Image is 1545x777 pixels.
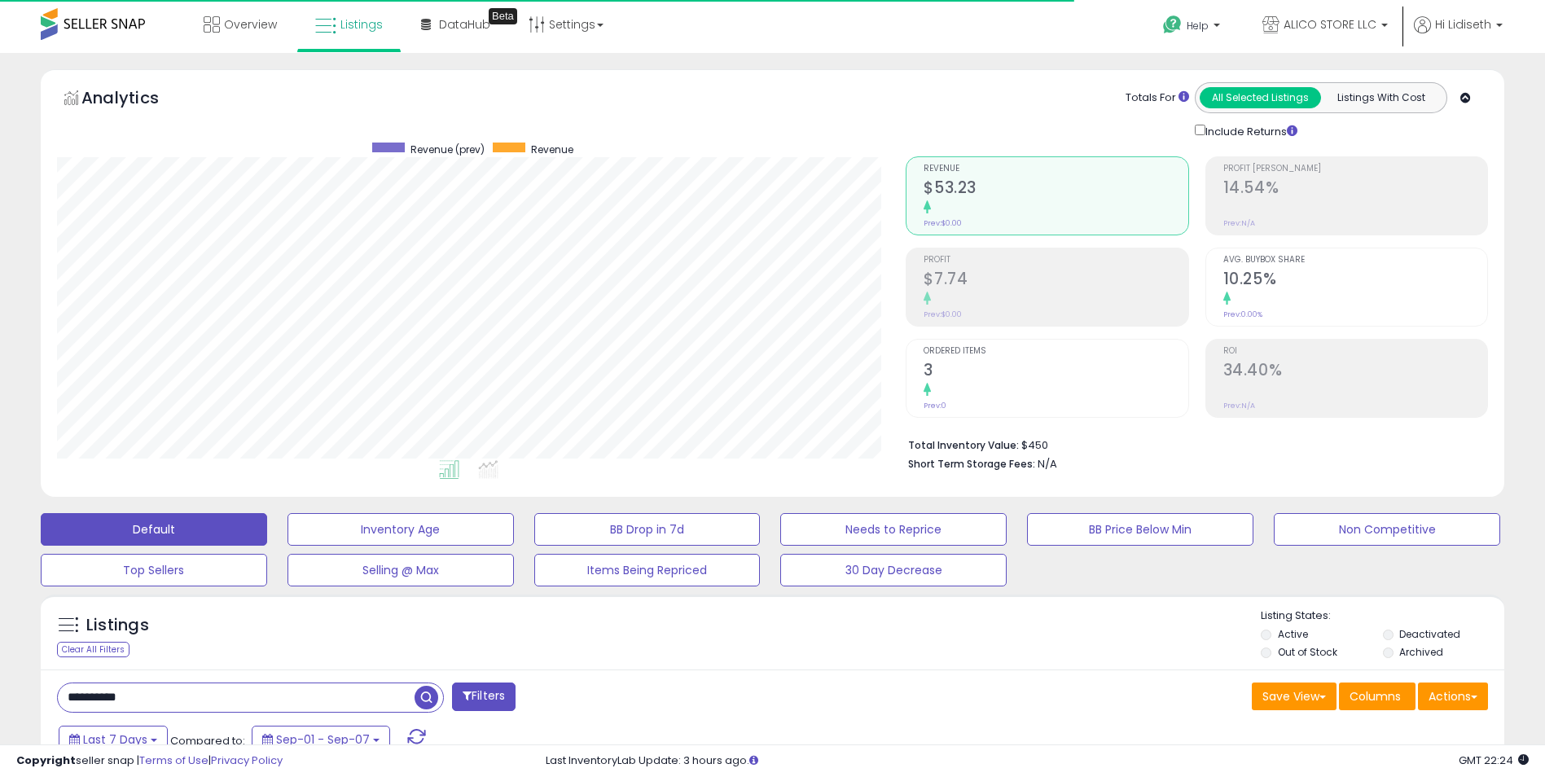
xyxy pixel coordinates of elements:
span: Help [1187,19,1209,33]
button: Needs to Reprice [780,513,1007,546]
button: Default [41,513,267,546]
small: Prev: $0.00 [924,309,962,319]
small: Prev: N/A [1223,218,1255,228]
span: Revenue (prev) [410,143,485,156]
span: Columns [1350,688,1401,705]
span: Listings [340,16,383,33]
span: Compared to: [170,733,245,748]
button: Save View [1252,683,1337,710]
span: Sep-01 - Sep-07 [276,731,370,748]
h2: $53.23 [924,178,1187,200]
div: Totals For [1126,90,1189,106]
strong: Copyright [16,753,76,768]
span: Revenue [924,165,1187,173]
h2: 3 [924,361,1187,383]
i: Get Help [1162,15,1183,35]
label: Out of Stock [1278,645,1337,659]
h2: 10.25% [1223,270,1487,292]
li: $450 [908,434,1476,454]
button: Sep-01 - Sep-07 [252,726,390,753]
small: Prev: N/A [1223,401,1255,410]
button: Actions [1418,683,1488,710]
p: Listing States: [1261,608,1504,624]
button: BB Drop in 7d [534,513,761,546]
b: Total Inventory Value: [908,438,1019,452]
span: Hi Lidiseth [1435,16,1491,33]
button: Listings With Cost [1320,87,1442,108]
span: ALICO STORE LLC [1284,16,1376,33]
div: Tooltip anchor [489,8,517,24]
span: DataHub [439,16,490,33]
label: Active [1278,627,1308,641]
label: Deactivated [1399,627,1460,641]
button: BB Price Below Min [1027,513,1253,546]
span: Ordered Items [924,347,1187,356]
button: Last 7 Days [59,726,168,753]
h2: $7.74 [924,270,1187,292]
span: Revenue [531,143,573,156]
span: N/A [1038,456,1057,472]
small: Prev: 0 [924,401,946,410]
h5: Analytics [81,86,191,113]
div: seller snap | | [16,753,283,769]
span: Profit [PERSON_NAME] [1223,165,1487,173]
span: Avg. Buybox Share [1223,256,1487,265]
button: All Selected Listings [1200,87,1321,108]
span: 2025-09-15 22:24 GMT [1459,753,1529,768]
small: Prev: 0.00% [1223,309,1262,319]
a: Help [1150,2,1236,53]
button: Selling @ Max [287,554,514,586]
button: Columns [1339,683,1416,710]
b: Short Term Storage Fees: [908,457,1035,471]
h5: Listings [86,614,149,637]
span: ROI [1223,347,1487,356]
small: Prev: $0.00 [924,218,962,228]
a: Privacy Policy [211,753,283,768]
h2: 34.40% [1223,361,1487,383]
span: Last 7 Days [83,731,147,748]
button: Non Competitive [1274,513,1500,546]
div: Clear All Filters [57,642,129,657]
div: Last InventoryLab Update: 3 hours ago. [546,753,1529,769]
h2: 14.54% [1223,178,1487,200]
span: Overview [224,16,277,33]
button: Items Being Repriced [534,554,761,586]
div: Include Returns [1183,121,1317,140]
a: Terms of Use [139,753,208,768]
button: Filters [452,683,516,711]
button: 30 Day Decrease [780,554,1007,586]
button: Inventory Age [287,513,514,546]
label: Archived [1399,645,1443,659]
button: Top Sellers [41,554,267,586]
span: Profit [924,256,1187,265]
a: Hi Lidiseth [1414,16,1503,53]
